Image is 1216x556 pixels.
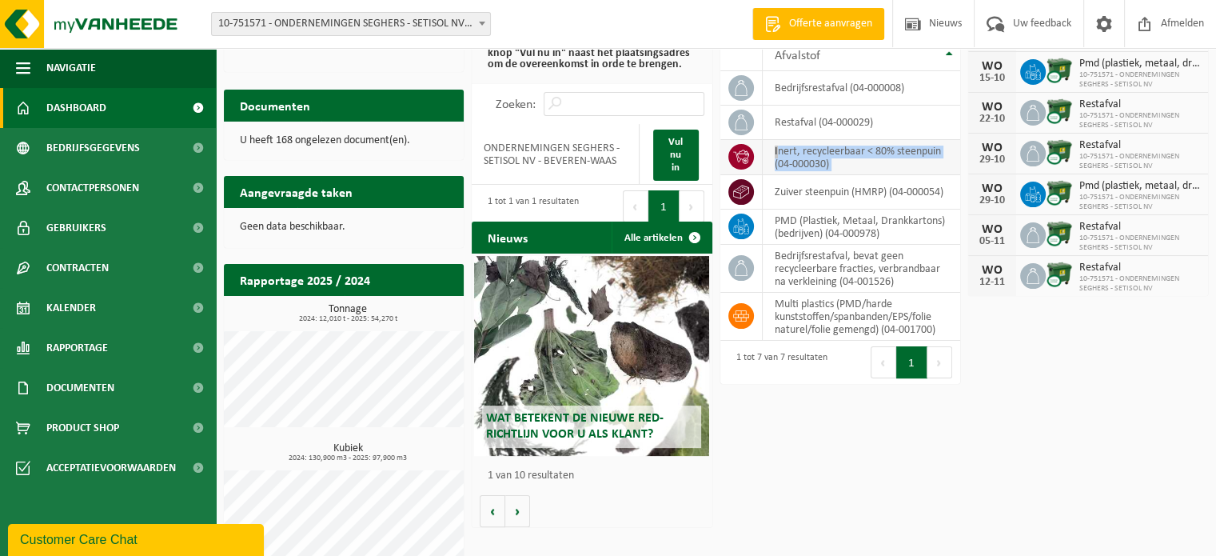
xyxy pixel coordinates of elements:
span: Rapportage [46,328,108,368]
button: Volgende [505,495,530,527]
p: U heeft 168 ongelezen document(en). [240,135,448,146]
td: PMD (Plastiek, Metaal, Drankkartons) (bedrijven) (04-000978) [763,210,960,245]
div: WO [976,223,1008,236]
span: 2024: 12,010 t - 2025: 54,270 t [232,315,464,323]
span: Gebruikers [46,208,106,248]
td: zuiver steenpuin (HMRP) (04-000054) [763,175,960,210]
span: Dashboard [46,88,106,128]
button: Next [680,190,704,222]
td: restafval (04-000029) [763,106,960,140]
div: 05-11 [976,236,1008,247]
span: 10-751571 - ONDERNEMINGEN SEGHERS - SETISOL NV [1079,234,1200,253]
div: WO [976,264,1008,277]
div: 15-10 [976,73,1008,84]
a: Bekijk rapportage [345,295,462,327]
div: WO [976,142,1008,154]
span: Offerte aanvragen [785,16,876,32]
span: Kalender [46,288,96,328]
div: 22-10 [976,114,1008,125]
img: WB-1100-CU [1046,98,1073,125]
img: WB-1100-CU [1046,220,1073,247]
td: multi plastics (PMD/harde kunststoffen/spanbanden/EPS/folie naturel/folie gemengd) (04-001700) [763,293,960,341]
img: WB-1100-CU [1046,261,1073,288]
td: inert, recycleerbaar < 80% steenpuin (04-000030) [763,140,960,175]
h2: Aangevraagde taken [224,176,369,207]
span: 10-751571 - ONDERNEMINGEN SEGHERS - SETISOL NV - BEVEREN-WAAS [212,13,490,35]
span: Product Shop [46,408,119,448]
div: 29-10 [976,154,1008,166]
span: 10-751571 - ONDERNEMINGEN SEGHERS - SETISOL NV [1079,193,1200,212]
td: bedrijfsrestafval, bevat geen recycleerbare fracties, verbrandbaar na verkleining (04-001526) [763,245,960,293]
h2: Nieuws [472,222,544,253]
b: Klik op de knop "Vul nu in" naast het plaatsingsadres om de overeenkomst in orde te brengen. [488,36,692,70]
a: Offerte aanvragen [752,8,884,40]
p: Geen data beschikbaar. [240,222,448,233]
span: Pmd (plastiek, metaal, drankkartons) (bedrijven) [1079,180,1200,193]
h2: Documenten [224,90,326,121]
div: 12-11 [976,277,1008,288]
span: 10-751571 - ONDERNEMINGEN SEGHERS - SETISOL NV [1079,111,1200,130]
span: Pmd (plastiek, metaal, drankkartons) (bedrijven) [1079,58,1200,70]
span: Acceptatievoorwaarden [46,448,176,488]
span: Restafval [1079,139,1200,152]
div: 29-10 [976,195,1008,206]
button: 1 [648,190,680,222]
div: 1 tot 7 van 7 resultaten [728,345,827,380]
h2: Rapportage 2025 / 2024 [224,264,386,295]
span: Afvalstof [775,50,820,62]
td: bedrijfsrestafval (04-000008) [763,71,960,106]
button: Vorige [480,495,505,527]
div: 1 tot 1 van 1 resultaten [480,189,579,224]
span: 10-751571 - ONDERNEMINGEN SEGHERS - SETISOL NV [1079,152,1200,171]
span: 2024: 130,900 m3 - 2025: 97,900 m3 [232,454,464,462]
button: Previous [871,346,896,378]
img: WB-1100-CU [1046,179,1073,206]
a: Vul nu in [653,130,699,181]
span: Wat betekent de nieuwe RED-richtlijn voor u als klant? [486,412,664,440]
span: 10-751571 - ONDERNEMINGEN SEGHERS - SETISOL NV - BEVEREN-WAAS [211,12,491,36]
span: 10-751571 - ONDERNEMINGEN SEGHERS - SETISOL NV [1079,274,1200,294]
span: Restafval [1079,262,1200,274]
td: ONDERNEMINGEN SEGHERS - SETISOL NV - BEVEREN-WAAS [472,124,639,185]
a: Alle artikelen [612,222,711,254]
iframe: chat widget [8,521,267,556]
p: 1 van 10 resultaten [488,470,704,482]
div: WO [976,60,1008,73]
span: Navigatie [46,48,96,88]
span: Restafval [1079,98,1200,111]
span: Documenten [46,368,114,408]
label: Zoeken: [496,98,536,111]
button: Next [927,346,952,378]
span: Restafval [1079,221,1200,234]
span: 10-751571 - ONDERNEMINGEN SEGHERS - SETISOL NV [1079,70,1200,90]
span: Contactpersonen [46,168,139,208]
h3: Tonnage [232,304,464,323]
button: 1 [896,346,927,378]
h3: Kubiek [232,443,464,462]
img: WB-1100-CU [1046,57,1073,84]
div: WO [976,182,1008,195]
span: Bedrijfsgegevens [46,128,140,168]
button: Previous [623,190,648,222]
span: Contracten [46,248,109,288]
a: Wat betekent de nieuwe RED-richtlijn voor u als klant? [474,256,709,456]
div: WO [976,101,1008,114]
img: WB-1100-CU [1046,138,1073,166]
